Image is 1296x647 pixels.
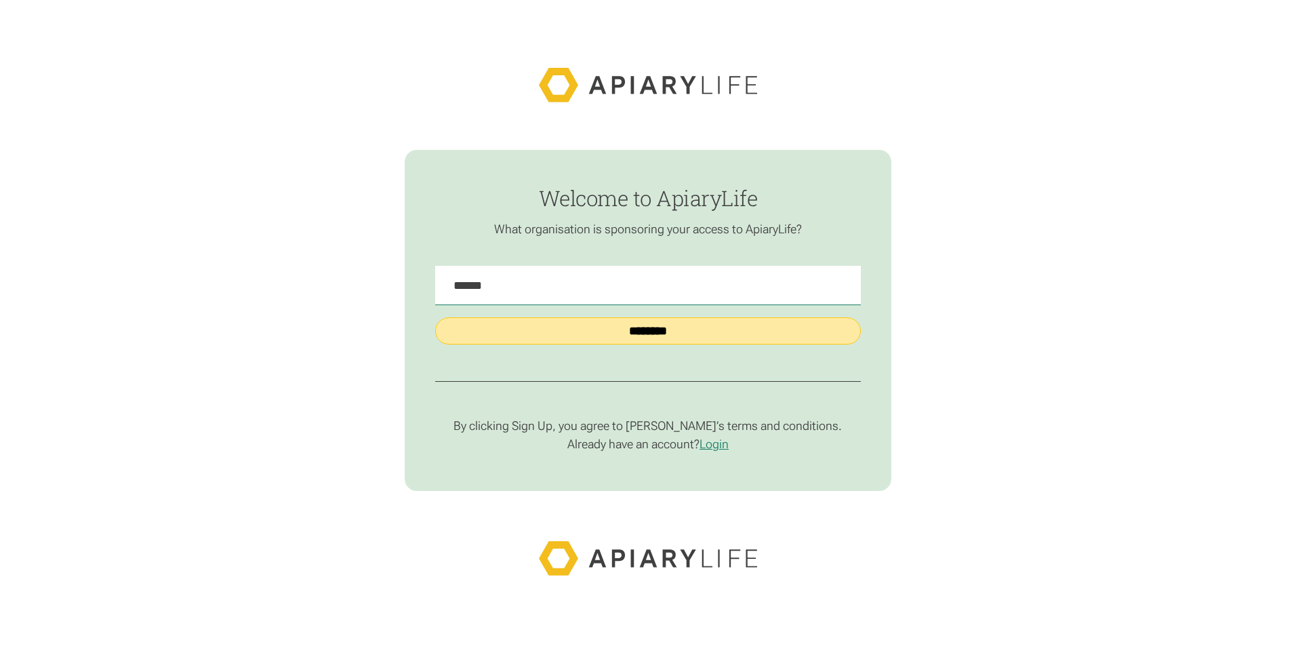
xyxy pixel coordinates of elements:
a: Login [700,437,729,451]
p: What organisation is sponsoring your access to ApiaryLife? [435,222,861,237]
p: By clicking Sign Up, you agree to [PERSON_NAME]’s terms and conditions. [435,418,861,433]
form: find-employer [405,150,891,492]
h1: Welcome to ApiaryLife [435,187,861,210]
p: Already have an account? [435,437,861,452]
